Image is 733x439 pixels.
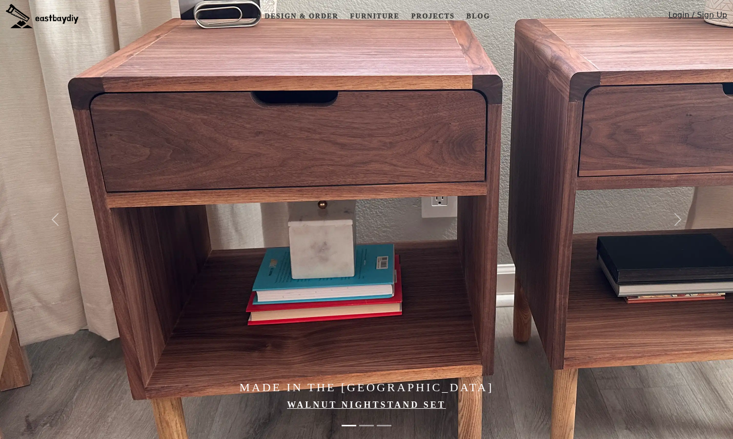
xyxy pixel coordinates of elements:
[407,7,458,25] a: Projects
[261,7,342,25] a: Design & Order
[287,400,446,410] a: Walnut Nightstand Set
[377,420,391,431] button: Japanese-Style Limited Edition
[359,420,374,431] button: Elevate Your Home with Handcrafted Japanese-Style Furniture
[346,7,403,25] a: Furniture
[6,4,79,28] img: eastbaydiy
[342,420,356,431] button: Made in the Bay Area
[668,9,727,25] a: Login / Sign Up
[110,380,623,395] h4: Made in the [GEOGRAPHIC_DATA]
[463,7,494,25] a: Blog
